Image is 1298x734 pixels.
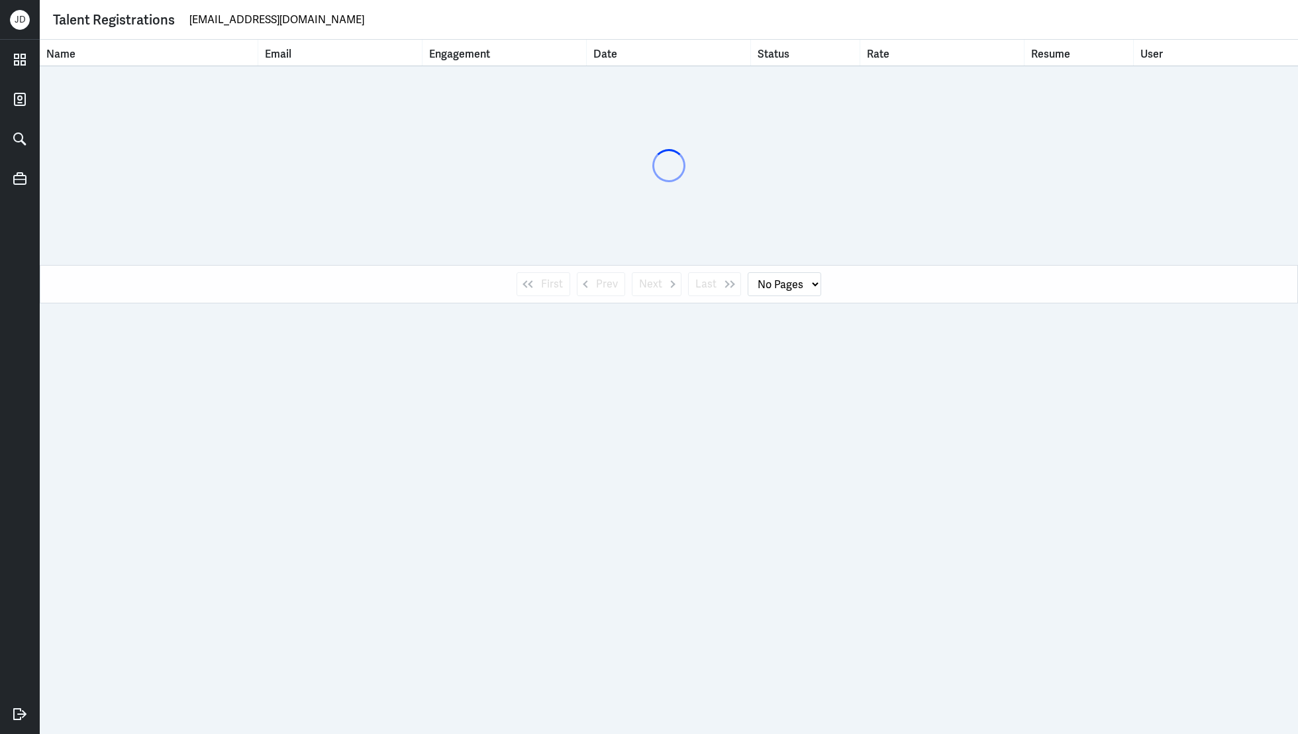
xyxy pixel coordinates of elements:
button: First [517,272,570,296]
button: Next [632,272,681,296]
th: Toggle SortBy [423,40,587,66]
th: Toggle SortBy [40,40,258,66]
span: Prev [596,276,618,292]
input: Search [188,10,1285,30]
th: Toggle SortBy [258,40,423,66]
span: Last [695,276,717,292]
th: User [1134,40,1298,66]
button: Prev [577,272,625,296]
th: Toggle SortBy [751,40,860,66]
button: Last [688,272,741,296]
div: Talent Registrations [53,10,175,30]
div: J D [10,10,30,30]
span: First [541,276,563,292]
th: Toggle SortBy [860,40,1024,66]
th: Resume [1024,40,1134,66]
span: Next [639,276,662,292]
th: Toggle SortBy [587,40,751,66]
